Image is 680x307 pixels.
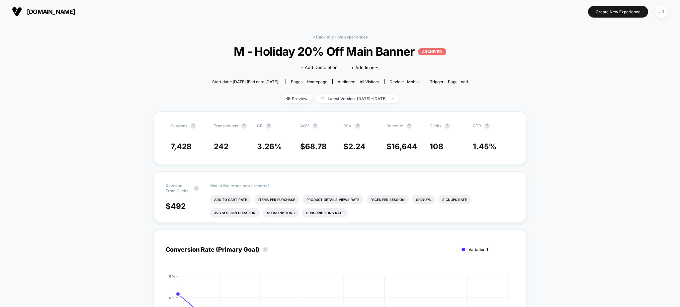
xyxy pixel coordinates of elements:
[473,142,496,151] span: 1.45 %
[300,64,338,71] span: + Add Description
[210,208,260,217] li: Avg Session Duration
[412,195,435,204] li: Signups
[166,183,190,193] span: Revenue From Clicks
[257,142,282,151] span: 3.26 %
[307,79,327,84] span: homepage
[468,247,488,252] span: Variation 1
[166,202,186,211] span: $
[254,195,299,204] li: Items Per Purchase
[257,123,263,128] span: CR
[343,142,366,151] span: $
[418,48,446,55] p: ARCHIVED
[171,123,187,128] span: Sessions
[407,79,420,84] span: mobile
[302,195,363,204] li: Product Details Views Rate
[316,94,399,103] span: Latest Version: [DATE] - [DATE]
[391,98,394,99] img: end
[263,208,299,217] li: Subscriptions
[194,186,199,191] button: ?
[355,123,360,129] button: ?
[281,94,312,103] span: Preview
[214,142,228,151] span: 242
[653,5,670,19] button: JR
[406,123,412,129] button: ?
[305,142,327,151] span: 68.78
[312,123,318,129] button: ?
[343,123,352,128] span: PSV
[10,6,77,17] button: [DOMAIN_NAME]
[171,142,192,151] span: 7,428
[241,123,247,129] button: ?
[348,142,366,151] span: 2.24
[386,123,403,128] span: Revenue
[291,79,327,84] div: Pages:
[430,123,441,128] span: Clicks
[367,195,409,204] li: Pages Per Session
[438,195,471,204] li: Signups Rate
[321,97,324,100] img: calendar
[169,295,175,299] tspan: 6 %
[655,5,668,18] div: JR
[300,123,309,128] span: AOV
[430,142,443,151] span: 108
[169,274,175,278] tspan: 8 %
[588,6,648,18] button: Create New Experience
[300,142,327,151] span: $
[263,247,268,252] button: ?
[430,79,468,84] div: Trigger:
[191,123,196,129] button: ?
[445,123,450,129] button: ?
[12,7,22,17] img: Visually logo
[225,44,455,58] span: M - Holiday 20% Off Main Banner
[338,79,379,84] div: Audience:
[384,79,425,84] span: Device:
[266,123,271,129] button: ?
[214,123,238,128] span: Transactions
[386,142,417,151] span: $
[212,79,280,84] span: Start date: [DATE] (End date [DATE])
[484,123,490,129] button: ?
[312,34,368,39] a: < Back to all live experiences
[391,142,417,151] span: 16,644
[448,79,468,84] span: Page Load
[302,208,348,217] li: Subscriptions Rate
[210,183,514,188] p: Would like to see more reports?
[360,79,379,84] span: All Visitors
[210,195,251,204] li: Add To Cart Rate
[171,202,186,211] span: 492
[473,123,481,128] span: CTR
[351,65,380,70] span: + Add Images
[27,8,75,15] span: [DOMAIN_NAME]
